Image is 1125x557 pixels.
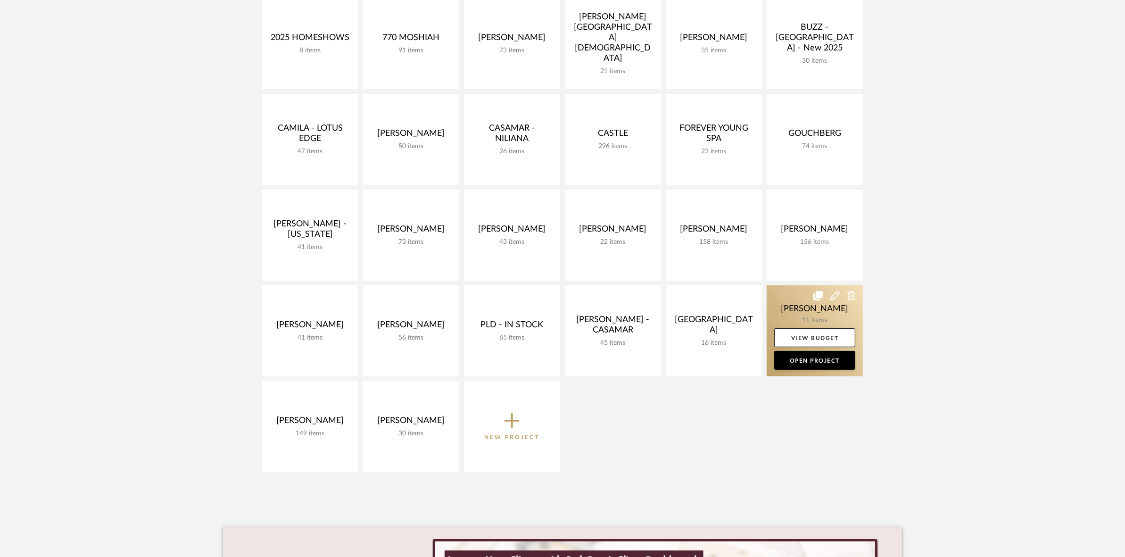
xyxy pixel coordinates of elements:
p: New Project [485,432,540,442]
div: 22 items [572,238,653,246]
div: BUZZ - [GEOGRAPHIC_DATA] - New 2025 [774,22,855,57]
div: [PERSON_NAME] [472,33,553,47]
div: [GEOGRAPHIC_DATA] [673,315,754,339]
div: [PERSON_NAME] [371,320,452,334]
div: [PERSON_NAME] [673,224,754,238]
a: Open Project [774,351,855,370]
div: GOUCHBERG [774,128,855,142]
a: View Budget [774,328,855,347]
div: 8 items [270,47,351,55]
div: FOREVER YOUNG SPA [673,123,754,148]
div: 41 items [270,243,351,251]
div: 74 items [774,142,855,150]
div: CASTLE [572,128,653,142]
div: 91 items [371,47,452,55]
div: [PERSON_NAME] - [US_STATE] [270,219,351,243]
div: [PERSON_NAME] [673,33,754,47]
div: 30 items [774,57,855,65]
div: 158 items [673,238,754,246]
div: [PERSON_NAME][GEOGRAPHIC_DATA][DEMOGRAPHIC_DATA] [572,12,653,67]
div: 149 items [270,430,351,438]
div: 16 items [673,339,754,347]
div: 30 items [371,430,452,438]
div: 65 items [472,334,553,342]
div: [PERSON_NAME] [371,416,452,430]
div: 73 items [371,238,452,246]
div: 296 items [572,142,653,150]
div: [PERSON_NAME] [371,128,452,142]
div: 47 items [270,148,351,156]
div: 45 items [572,339,653,347]
div: [PERSON_NAME] - CASAMAR [572,315,653,339]
div: 35 items [673,47,754,55]
div: 50 items [371,142,452,150]
div: [PERSON_NAME] [270,320,351,334]
div: 41 items [270,334,351,342]
div: PLD - IN STOCK [472,320,553,334]
div: [PERSON_NAME] [472,224,553,238]
div: 73 items [472,47,553,55]
div: 770 MOSHIAH [371,33,452,47]
div: CAMILA - LOTUS EDGE [270,123,351,148]
div: CASAMAR - NILIANA [472,123,553,148]
button: New Project [464,381,560,472]
div: [PERSON_NAME] [572,224,653,238]
div: [PERSON_NAME] [270,416,351,430]
div: 43 items [472,238,553,246]
div: 26 items [472,148,553,156]
div: 21 items [572,67,653,75]
div: 156 items [774,238,855,246]
div: [PERSON_NAME] [774,224,855,238]
div: 2025 HOMESHOWS [270,33,351,47]
div: [PERSON_NAME] [371,224,452,238]
div: 56 items [371,334,452,342]
div: 23 items [673,148,754,156]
